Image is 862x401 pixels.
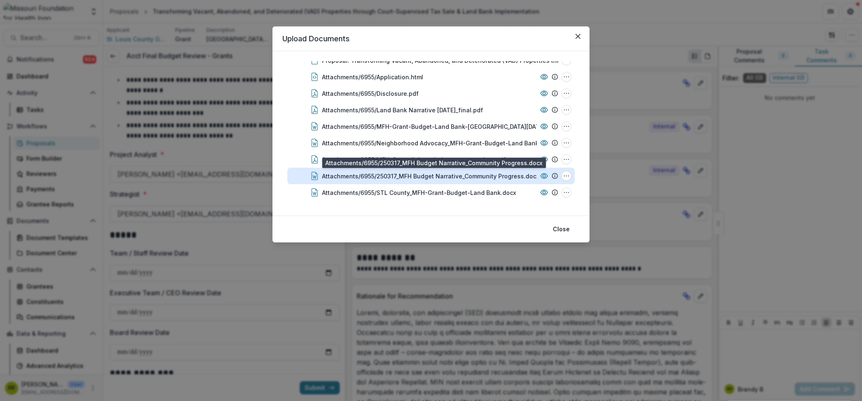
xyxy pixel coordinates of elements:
div: Attachments/6955/STL County_MFH-Grant-Budget-Land Bank.docxAttachments/6955/STL County_MFH-Grant-... [287,184,575,201]
div: Attachments/6955/Application.html [322,73,423,81]
div: Attachments/6955/Disclosure.pdfAttachments/6955/Disclosure.pdf Options [287,85,575,102]
button: Attachments/6955/Land Bank Narrative 3.17.25_final.pdf Options [561,105,571,115]
div: Attachments/6955/Land Bank Narrative [DATE]_final.pdf [322,106,483,114]
div: Attachments/6955/250317_MFH Budget Narrative_Community Progress.docxAttachments/6955/250317_MFH B... [287,168,575,184]
button: Attachments/6955/Application.html Options [561,72,571,82]
button: Close [548,223,575,236]
button: Attachments/6955/250317_MFH Budget Narrative_Community Progress.docx Options [561,171,571,181]
button: Attachments/6955/Neighborhood Advocacy_MFH-Grant-Budget-Land Bank.docx Options [561,138,571,148]
div: Attachments/6955/MFH-Grant-Acknowledgement_complete.pdfAttachments/6955/MFH-Grant-Acknowledgement... [287,151,575,168]
div: Attachments/6955/MFH-Grant-Budget-Land Bank-[GEOGRAPHIC_DATA][DATE]_rw.docxAttachments/6955/MFH-G... [287,118,575,135]
header: Upload Documents [272,26,590,51]
div: Attachments/6955/Land Bank Narrative [DATE]_final.pdfAttachments/6955/Land Bank Narrative 3.17.25... [287,102,575,118]
div: Attachments/6955/Neighborhood Advocacy_MFH-Grant-Budget-Land Bank.docxAttachments/6955/Neighborho... [287,135,575,151]
div: Attachments/6955/Neighborhood Advocacy_MFH-Grant-Budget-Land Bank.docx [322,139,554,147]
button: Close [571,30,585,43]
button: Attachments/6955/MFH-Grant-Acknowledgement_complete.pdf Options [561,154,571,164]
div: Attachments/6955/Disclosure.pdf [322,89,419,98]
div: Attachments/6955/MFH-Grant-Acknowledgement_complete.pdf [322,155,506,164]
button: Attachments/6955/MFH-Grant-Budget-Land Bank-Springfield_3.13.25_rw.docx Options [561,121,571,131]
button: Attachments/6955/Disclosure.pdf Options [561,88,571,98]
div: Attachments/6955/STL County_MFH-Grant-Budget-Land Bank.docx [322,188,516,197]
button: Attachments/6955/STL County_MFH-Grant-Budget-Land Bank.docx Options [561,187,571,197]
div: Attachments/6955/Application.htmlAttachments/6955/Application.html Options [287,69,575,85]
div: Attachments/6955/250317_MFH Budget Narrative_Community Progress.docx [322,172,539,180]
div: Attachments/6955/MFH-Grant-Budget-Land Bank-[GEOGRAPHIC_DATA][DATE]_rw.docx [322,122,569,131]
